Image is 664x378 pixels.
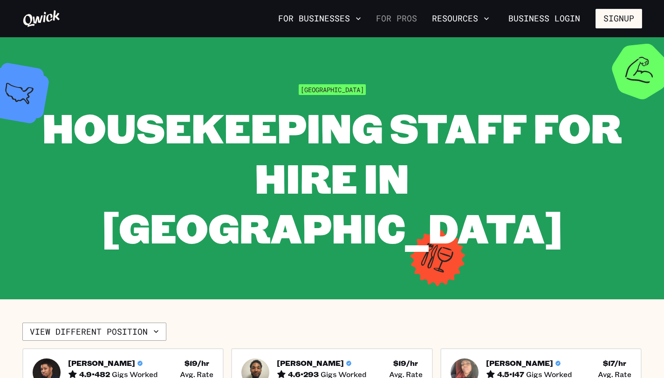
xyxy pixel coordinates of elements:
span: Housekeeping Staff for Hire in [GEOGRAPHIC_DATA] [42,101,622,254]
a: For Pros [372,11,421,27]
h5: [PERSON_NAME] [277,358,344,368]
button: Resources [428,11,493,27]
button: View different position [22,323,166,341]
h5: [PERSON_NAME] [68,358,135,368]
h5: [PERSON_NAME] [486,358,553,368]
a: Business Login [500,9,588,28]
span: [GEOGRAPHIC_DATA] [299,84,366,95]
h5: $ 17 /hr [603,358,626,368]
button: Signup [596,9,642,28]
button: For Businesses [274,11,365,27]
h5: $ 19 /hr [185,358,209,368]
h5: $ 19 /hr [393,358,418,368]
